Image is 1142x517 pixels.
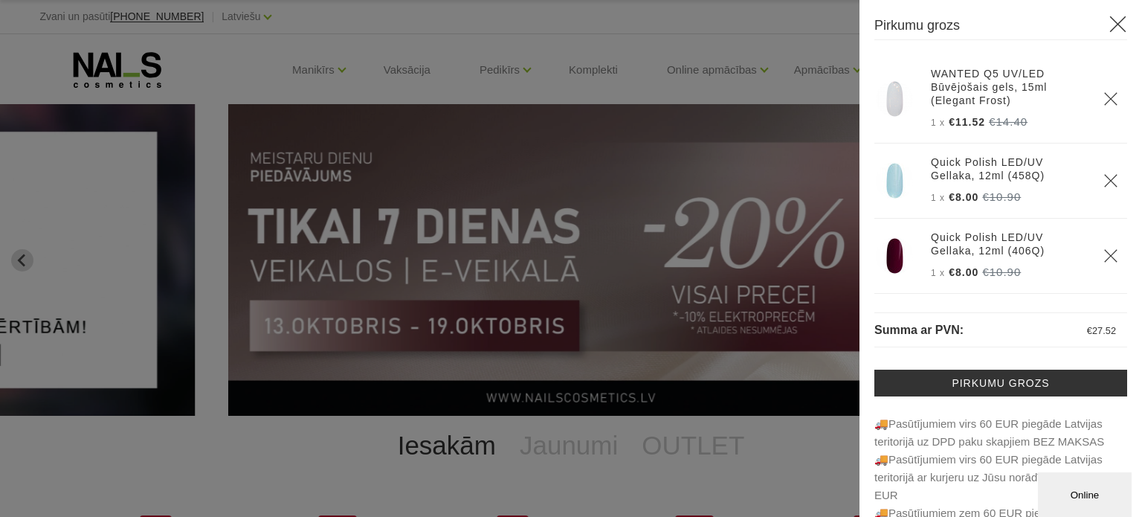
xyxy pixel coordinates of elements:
[931,193,945,203] span: 1 x
[931,67,1085,107] a: WANTED Q5 UV/LED Būvējošais gels, 15ml (Elegant Frost)
[989,115,1028,128] s: €14.40
[1092,325,1116,336] span: 27.52
[931,268,945,278] span: 1 x
[874,324,964,336] span: Summa ar PVN:
[1103,248,1118,263] a: Delete
[949,266,978,278] span: €8.00
[982,190,1021,203] s: €10.90
[874,15,1127,40] h3: Pirkumu grozs
[949,116,985,128] span: €11.52
[1087,325,1092,336] span: €
[1103,91,1118,106] a: Delete
[874,370,1127,396] a: Pirkumu grozs
[1038,469,1135,517] iframe: chat widget
[931,118,945,128] span: 1 x
[931,155,1085,182] a: Quick Polish LED/UV Gellaka, 12ml (458Q)
[931,231,1085,257] a: Quick Polish LED/UV Gellaka, 12ml (406Q)
[949,191,978,203] span: €8.00
[982,266,1021,278] s: €10.90
[1103,173,1118,188] a: Delete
